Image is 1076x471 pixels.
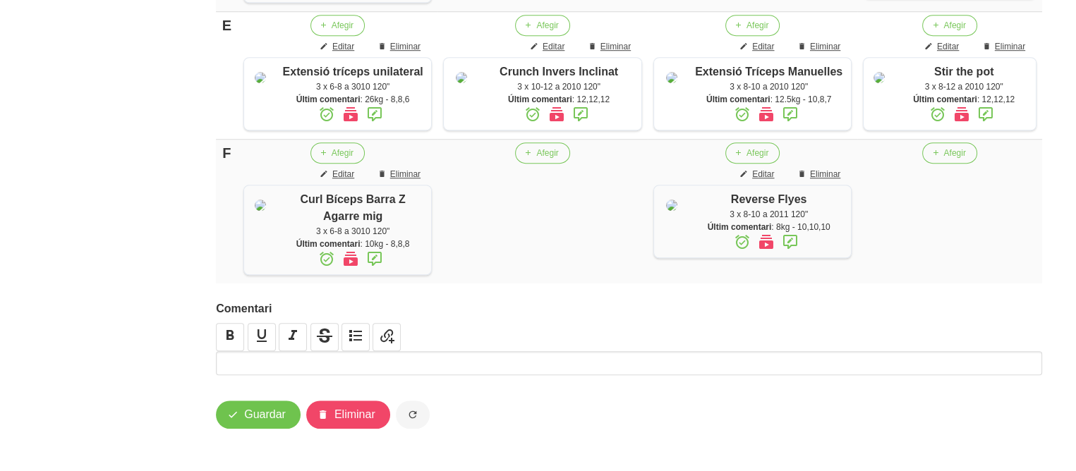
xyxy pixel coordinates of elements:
[390,168,421,181] span: Eliminar
[311,36,365,57] button: Editar
[390,40,421,53] span: Eliminar
[521,36,576,57] button: Editar
[332,147,353,159] span: Afegir
[731,164,785,185] button: Editar
[332,40,354,53] span: Editar
[725,142,780,164] button: Afegir
[694,221,844,233] div: : 8kg - 10,10,10
[334,406,375,423] span: Eliminar
[934,66,993,78] span: Stir the pot
[695,66,842,78] span: Extensió Tríceps Manuelles
[216,300,1042,317] label: Comentari
[311,164,365,185] button: Editar
[974,36,1036,57] button: Eliminar
[222,15,231,36] div: E
[913,94,977,104] strong: Últim comentari
[899,80,1029,93] div: 3 x 8-12 a 2010 120"
[810,40,840,53] span: Eliminar
[310,15,365,36] button: Afegir
[899,93,1029,106] div: : 12,12,12
[746,19,768,32] span: Afegir
[508,94,572,104] strong: Últim comentari
[300,193,405,222] span: Curl Bíceps Barra Z Agarre mig
[282,93,424,106] div: : 26kg - 8,8,6
[752,40,774,53] span: Editar
[731,193,807,205] span: Reverse Flyes
[536,19,558,32] span: Afegir
[600,40,631,53] span: Eliminar
[255,72,266,83] img: 8ea60705-12ae-42e8-83e1-4ba62b1261d5%2Factivities%2Fsingle%20arm%20triceps.jpg
[725,15,780,36] button: Afegir
[456,72,467,83] img: 8ea60705-12ae-42e8-83e1-4ba62b1261d5%2Factivities%2F26189-crunch-invers-inclinat-jpg.jpg
[283,66,423,78] span: Extensió tríceps unilateral
[708,222,772,232] strong: Últim comentari
[943,147,965,159] span: Afegir
[369,36,432,57] button: Eliminar
[666,200,677,211] img: 8ea60705-12ae-42e8-83e1-4ba62b1261d5%2Factivities%2F72845-reverse-flyes-png.png
[731,36,785,57] button: Editar
[306,400,390,429] button: Eliminar
[282,238,424,250] div: : 10kg - 8,8,8
[255,200,266,211] img: 8ea60705-12ae-42e8-83e1-4ba62b1261d5%2Factivities%2F13193-curl-barra-z-supinat-jpg.jpg
[515,142,569,164] button: Afegir
[296,94,361,104] strong: Últim comentari
[483,93,634,106] div: : 12,12,12
[369,164,432,185] button: Eliminar
[500,66,618,78] span: Crunch Invers Inclinat
[282,80,424,93] div: 3 x 6-8 a 3010 120"
[222,142,231,164] div: F
[694,208,844,221] div: 3 x 8-10 a 2011 120"
[536,147,558,159] span: Afegir
[937,40,959,53] span: Editar
[332,168,354,181] span: Editar
[296,239,361,249] strong: Últim comentari
[746,147,768,159] span: Afegir
[922,142,977,164] button: Afegir
[706,94,770,104] strong: Últim comentari
[789,164,852,185] button: Eliminar
[916,36,970,57] button: Editar
[694,80,844,93] div: 3 x 8-10 a 2010 120"
[752,168,774,181] span: Editar
[543,40,564,53] span: Editar
[666,72,677,83] img: 8ea60705-12ae-42e8-83e1-4ba62b1261d5%2Factivities%2F60732-extensio-triceps-manuelles-png.png
[332,19,353,32] span: Afegir
[810,168,840,181] span: Eliminar
[515,15,569,36] button: Afegir
[694,93,844,106] div: : 12.5kg - 10,8,7
[874,72,885,83] img: 8ea60705-12ae-42e8-83e1-4ba62b1261d5%2Factivities%2F7692-stir-the-pot-jpg.jpg
[579,36,642,57] button: Eliminar
[922,15,977,36] button: Afegir
[789,36,852,57] button: Eliminar
[483,80,634,93] div: 3 x 10-12 a 2010 120"
[282,225,424,238] div: 3 x 6-8 a 3010 120"
[943,19,965,32] span: Afegir
[216,400,301,429] button: Guardar
[310,142,365,164] button: Afegir
[244,406,286,423] span: Guardar
[995,40,1025,53] span: Eliminar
